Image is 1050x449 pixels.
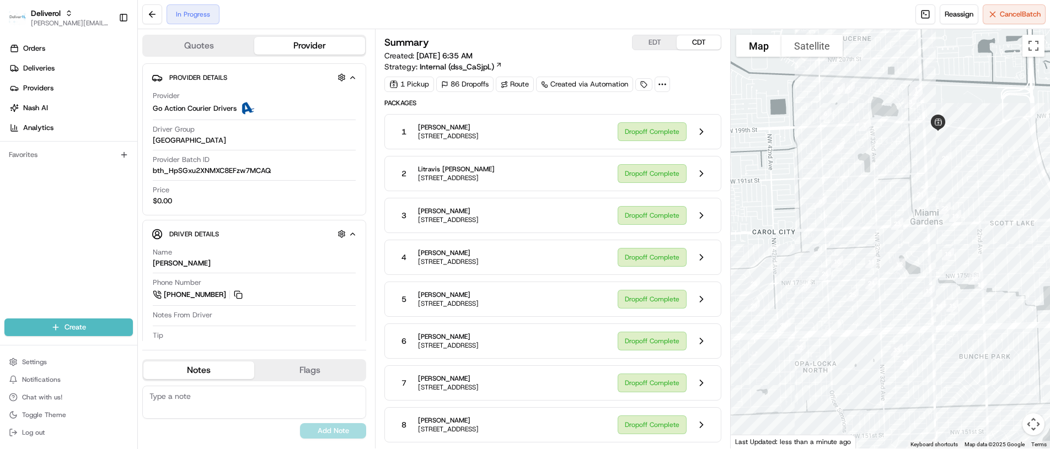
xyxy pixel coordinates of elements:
span: Toggle Theme [22,410,66,419]
div: 13 [918,280,939,301]
div: 3 [900,91,921,112]
div: 33 [886,339,907,360]
span: Provider Details [169,73,227,82]
button: Flags [254,361,365,379]
span: Create [65,322,86,332]
img: Google [733,434,770,448]
span: [PERSON_NAME] [418,374,479,383]
span: Phone Number [153,278,201,288]
span: 8 [401,419,406,430]
span: 6 [401,336,406,347]
button: CancelBatch [983,4,1046,24]
button: DeliverolDeliverol[PERSON_NAME][EMAIL_ADDRESS][PERSON_NAME][DOMAIN_NAME] [4,4,114,31]
span: [PERSON_NAME] [418,416,479,425]
span: Providers [23,83,53,93]
div: 35 [896,352,917,373]
div: 30 [774,315,795,336]
div: 19 [945,205,966,226]
div: Favorites [4,146,133,164]
div: 9 [810,191,831,212]
button: Log out [4,425,133,440]
div: Last Updated: less than a minute ago [731,435,856,448]
div: 86 Dropoffs [436,77,494,92]
span: Reassign [945,9,973,19]
div: 16 [964,268,985,289]
a: Route [496,77,534,92]
button: Keyboard shortcuts [910,441,958,448]
span: [PERSON_NAME] [418,207,479,215]
span: Driver Details [169,230,219,239]
div: 11 [861,252,882,273]
div: 18 [938,244,958,264]
a: [PHONE_NUMBER] [153,289,244,301]
span: Chat with us! [22,393,62,402]
span: Packages [384,99,721,107]
div: 8 [828,137,849,158]
span: Deliveries [23,63,55,73]
span: Analytics [23,123,53,133]
div: 31 [773,315,794,336]
div: 1 [906,79,926,100]
span: [GEOGRAPHIC_DATA] [153,136,226,145]
span: Log out [22,428,45,437]
a: Providers [4,79,137,97]
span: [PERSON_NAME] [418,290,479,299]
button: Provider [254,37,365,55]
button: CDT [677,35,721,50]
div: 25 [842,284,863,305]
button: Show satellite imagery [781,35,843,57]
button: Notifications [4,372,133,387]
div: 1 Pickup [384,77,434,92]
div: Strategy: [384,61,502,72]
div: [PERSON_NAME] [153,258,211,268]
span: [STREET_ADDRESS] [418,383,479,392]
div: 21 [910,184,931,205]
div: 34 [896,353,917,374]
span: [STREET_ADDRESS] [418,341,479,350]
div: 7 [854,115,875,136]
span: Litravis [PERSON_NAME] [418,165,495,174]
div: 10 [827,251,848,272]
span: $0.00 [153,196,172,206]
a: Open this area in Google Maps (opens a new window) [733,434,770,448]
div: 4 [838,77,859,98]
div: 6 [815,103,836,124]
div: 5 [828,79,849,100]
button: Chat with us! [4,390,133,405]
button: Provider Details [152,68,357,86]
button: Toggle Theme [4,407,133,423]
span: [PERSON_NAME][EMAIL_ADDRESS][PERSON_NAME][DOMAIN_NAME] [31,19,110,28]
span: Notes From Driver [153,310,212,320]
span: [PERSON_NAME] [418,123,479,132]
span: Deliverol [31,8,61,19]
button: Show street map [736,35,781,57]
span: [STREET_ADDRESS] [418,132,479,140]
div: 29 [743,295,764,316]
span: Settings [22,358,47,366]
a: Analytics [4,119,137,137]
span: [STREET_ADDRESS] [418,215,479,224]
a: Internal (dss_CaSjpL) [420,61,502,72]
span: Go Action Courier Drivers [153,104,237,113]
span: [PHONE_NUMBER] [164,290,226,300]
div: 14 [929,296,950,317]
div: 2 [906,83,927,104]
span: [STREET_ADDRESS] [418,299,479,308]
img: Deliverol [9,10,26,25]
a: Created via Automation [536,77,633,92]
a: Deliveries [4,59,137,77]
span: Created: [384,50,473,61]
span: Notifications [22,375,61,384]
span: Tip [153,331,163,340]
span: Cancel Batch [1000,9,1041,19]
a: Terms (opens in new tab) [1031,441,1047,447]
span: [PERSON_NAME] [418,248,479,257]
span: Nash AI [23,103,48,113]
a: Orders [4,40,137,57]
span: [STREET_ADDRESS] [418,174,495,182]
span: 3 [401,210,406,221]
button: Create [4,318,133,336]
div: 20 [935,148,956,169]
button: Reassign [940,4,978,24]
button: EDT [633,35,677,50]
